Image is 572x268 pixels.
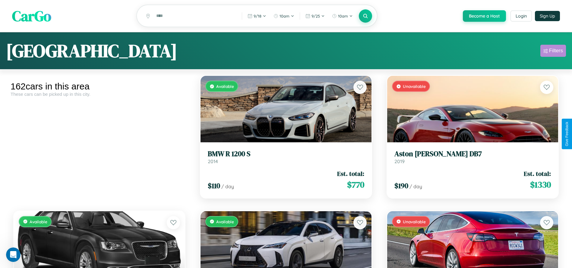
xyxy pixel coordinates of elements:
[524,169,551,178] span: Est. total:
[245,11,269,21] button: 9/18
[30,219,47,224] span: Available
[540,45,566,57] button: Filters
[565,122,569,146] div: Give Feedback
[11,92,188,97] div: These cars can be picked up in this city.
[329,11,356,21] button: 10am
[403,84,426,89] span: Unavailable
[394,150,551,164] a: Aston [PERSON_NAME] DB72019
[208,181,220,191] span: $ 110
[409,183,422,189] span: / day
[6,247,21,262] iframe: Intercom live chat
[208,158,218,164] span: 2014
[394,150,551,158] h3: Aston [PERSON_NAME] DB7
[216,219,234,224] span: Available
[208,150,364,158] h3: BMW R 1200 S
[337,169,364,178] span: Est. total:
[463,10,506,22] button: Become a Host
[510,11,532,21] button: Login
[6,38,177,63] h1: [GEOGRAPHIC_DATA]
[221,183,234,189] span: / day
[11,81,188,92] div: 162 cars in this area
[270,11,297,21] button: 10am
[549,48,563,54] div: Filters
[12,6,51,26] span: CarGo
[535,11,560,21] button: Sign Up
[254,14,261,18] span: 9 / 18
[302,11,328,21] button: 9/25
[530,179,551,191] span: $ 1330
[338,14,348,18] span: 10am
[208,150,364,164] a: BMW R 1200 S2014
[394,181,408,191] span: $ 190
[403,219,426,224] span: Unavailable
[280,14,289,18] span: 10am
[394,158,405,164] span: 2019
[311,14,320,18] span: 9 / 25
[216,84,234,89] span: Available
[347,179,364,191] span: $ 770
